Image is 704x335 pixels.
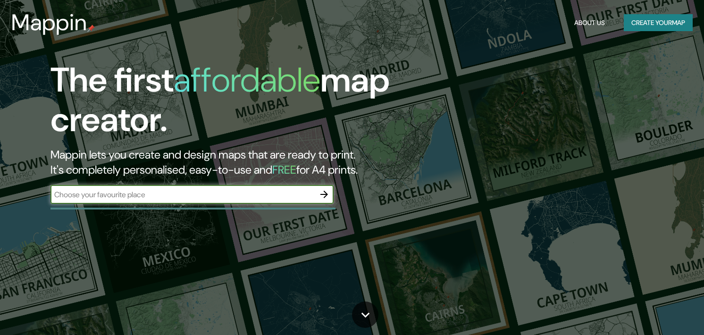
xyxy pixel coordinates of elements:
[11,9,87,36] h3: Mappin
[624,14,693,32] button: Create yourmap
[87,25,95,32] img: mappin-pin
[174,58,320,102] h1: affordable
[272,162,296,177] h5: FREE
[50,147,402,177] h2: Mappin lets you create and design maps that are ready to print. It's completely personalised, eas...
[50,60,402,147] h1: The first map creator.
[570,14,609,32] button: About Us
[50,189,315,200] input: Choose your favourite place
